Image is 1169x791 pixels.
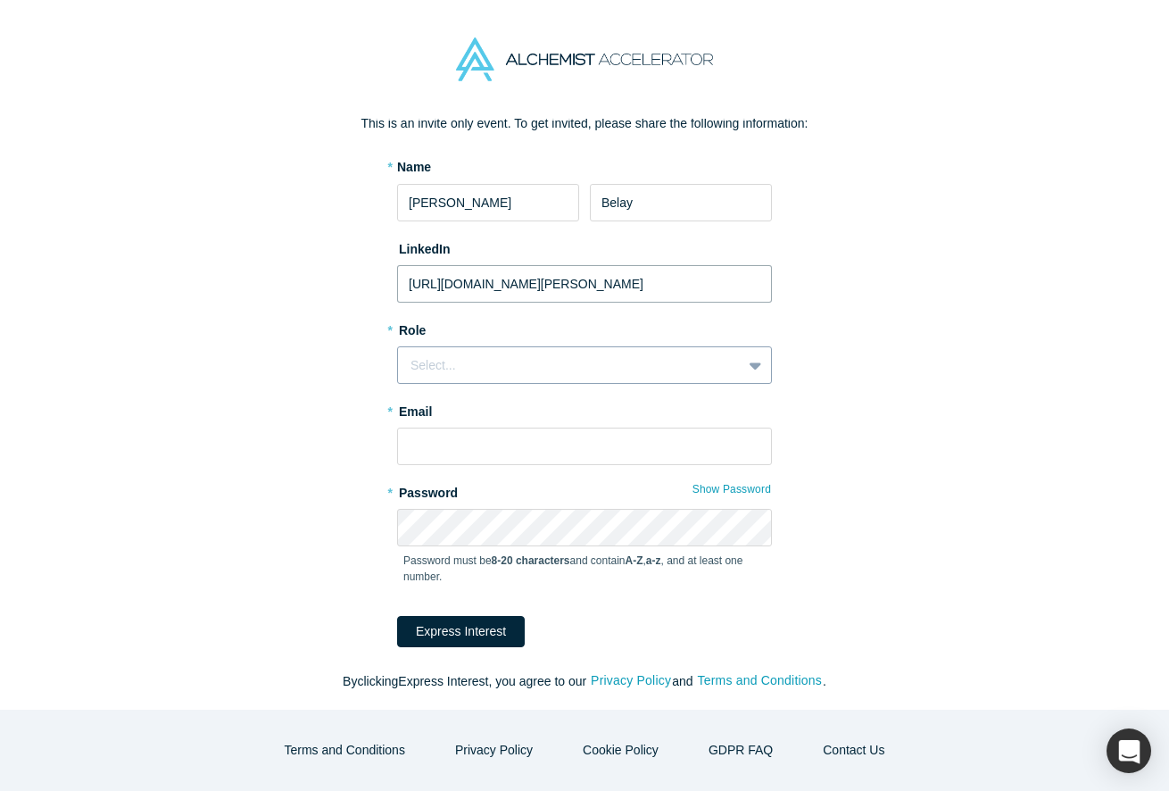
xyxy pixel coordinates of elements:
[436,735,551,766] button: Privacy Policy
[410,356,729,375] div: Select...
[397,396,772,421] label: Email
[626,554,643,567] strong: A-Z
[804,735,903,766] button: Contact Us
[210,114,959,133] p: This is an invite only event. To get invited, please share the following information:
[266,735,424,766] button: Terms and Conditions
[492,554,570,567] strong: 8-20 characters
[696,670,823,691] button: Terms and Conditions
[590,670,672,691] button: Privacy Policy
[692,478,772,501] button: Show Password
[397,315,772,340] label: Role
[397,158,431,177] label: Name
[210,672,959,691] p: By clicking Express Interest , you agree to our and .
[403,553,766,585] p: Password must be and contain , , and at least one number.
[397,616,525,647] button: Express Interest
[397,478,772,503] label: Password
[690,735,792,766] a: GDPR FAQ
[456,37,713,81] img: Alchemist Accelerator Logo
[397,184,579,221] input: First Name
[564,735,677,766] button: Cookie Policy
[397,234,451,259] label: LinkedIn
[646,554,661,567] strong: a-z
[590,184,772,221] input: Last Name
